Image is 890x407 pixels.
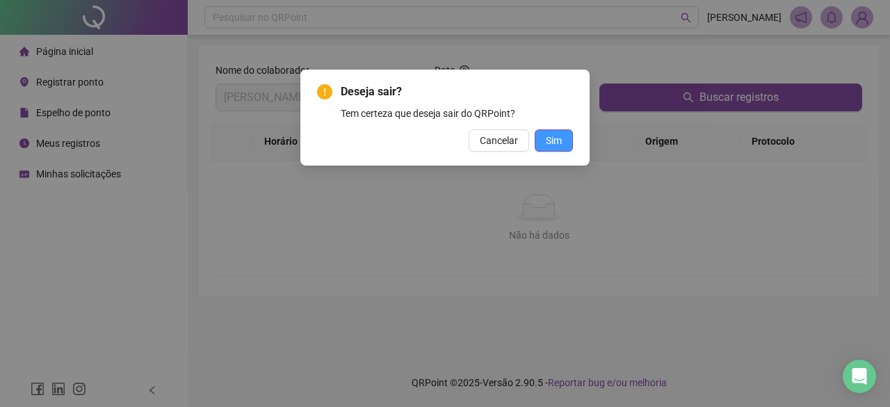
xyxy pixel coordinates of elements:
[535,129,573,152] button: Sim
[469,129,529,152] button: Cancelar
[843,360,876,393] div: Open Intercom Messenger
[546,133,562,148] span: Sim
[317,84,332,99] span: exclamation-circle
[480,133,518,148] span: Cancelar
[341,106,573,121] div: Tem certeza que deseja sair do QRPoint?
[341,83,573,100] span: Deseja sair?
